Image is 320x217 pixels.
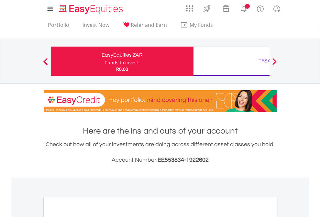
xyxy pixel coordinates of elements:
h3: Account Number: [44,156,277,165]
a: Refer and Earn [120,22,170,32]
a: Notifications [236,2,252,15]
a: FAQ's and Support [252,2,269,15]
div: Funds to invest: [105,60,139,66]
span: EE553834-1922602 [158,157,209,163]
span: Refer and Earn [131,21,167,28]
a: My Profile [269,2,285,16]
img: EasyCredit Promotion Banner [44,90,277,112]
span: My Funds [180,21,223,29]
a: Vouchers [216,2,236,14]
a: Invest Now [80,22,112,32]
div: Check out how all of your investments are doing across different asset classes you hold. [44,140,277,165]
img: grid-menu-icon.svg [186,5,193,12]
span: R0.00 [116,66,128,72]
img: EasyEquities_Logo.png [58,4,126,15]
a: Home page [57,2,126,15]
button: Next [268,61,281,68]
div: EasyEquities ZAR [55,50,190,60]
button: Previous [39,61,52,68]
img: thrive-v2.svg [202,3,212,14]
a: Portfolio [45,22,72,32]
h1: Here are the ins and outs of your account [44,125,277,137]
a: AppsGrid [182,2,197,12]
img: vouchers-v2.svg [221,3,231,14]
